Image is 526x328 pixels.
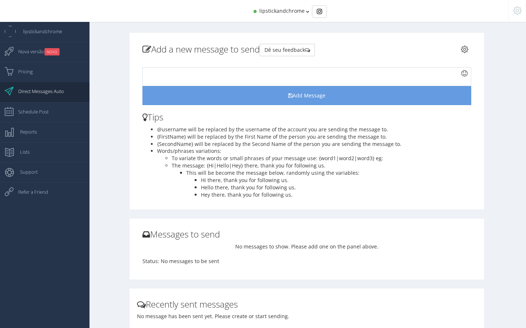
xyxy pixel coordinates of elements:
span: Nova versão [11,42,60,61]
li: To variate the words or small phrases of your message use: {word1|word2|word3} eg: [172,155,471,162]
li: The message: {Hi|Hello|Hey} there, thank you for following us. [172,162,471,169]
span: lipstickandchrome [259,7,305,14]
h3: Tips [142,112,471,122]
span: lipstickandchrome [16,22,62,40]
li: {SecondName} will be replaced by the Second Name of the person you are sending the message to. [157,140,471,148]
iframe: Opens a widget where you can find more information [469,306,519,324]
span: Lists [13,143,30,161]
span: Schedule Post [11,103,49,121]
li: @username will be replaced by the username of the account you are sending the message to. [157,126,471,133]
li: Hi there, thank you for following us. [201,177,471,184]
p: No messages to show. Please add one on the panel above. [142,243,471,250]
div: Basic example [312,5,327,18]
li: {FirstName} will be replaced by the First Name of the person you are sending the message to. [157,133,471,140]
span: Refer a Friend [11,183,48,201]
li: Hey there, thank you for following us. [201,191,471,198]
li: Words/phrases variations: [157,147,471,155]
button: Add Message [142,86,471,105]
span: Support [13,163,38,181]
li: This will be become the message below, randomly using the variables: [186,169,471,177]
li: Hello there, thank you for following us. [201,184,471,191]
span: Reports [13,123,37,141]
img: User Image [5,26,16,37]
h3: Recently sent messages [137,300,477,309]
p: Status: No messages to be sent [142,258,471,265]
img: Instagram_simple_icon.svg [317,9,322,14]
small: NOVO [45,48,60,55]
button: Dê seu feedback [260,44,315,56]
span: Direct Messages Auto [11,82,64,100]
h3: Messages to send [142,229,471,239]
span: Pricing [11,62,33,81]
h3: Add a new message to send [142,44,471,56]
